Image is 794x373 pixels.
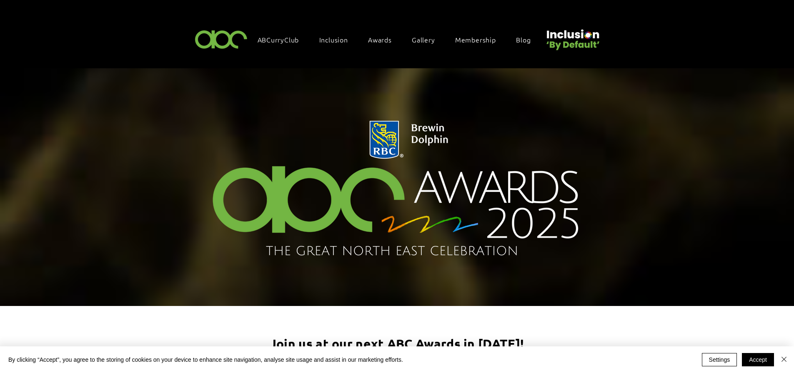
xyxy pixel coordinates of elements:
button: Settings [702,353,737,366]
span: Blog [516,35,531,44]
span: Inclusion [319,35,348,44]
span: Awards [368,35,392,44]
a: Blog [512,31,543,48]
img: ABC-Logo-Blank-Background-01-01-2.png [193,27,250,51]
img: Untitled design (22).png [544,22,601,51]
img: Close [779,354,789,364]
span: Join us at our next ABC Awards in [DATE]! [270,336,524,351]
div: Awards [364,31,404,48]
button: Accept [742,353,774,366]
span: ABCurryClub [258,35,299,44]
span: Membership [455,35,496,44]
img: Northern Insights Double Pager Apr 2025.png [190,111,604,269]
button: Close [779,353,789,366]
span: Gallery [412,35,435,44]
nav: Site [253,31,544,48]
div: Inclusion [315,31,361,48]
span: By clicking “Accept”, you agree to the storing of cookies on your device to enhance site navigati... [8,356,403,363]
a: Gallery [408,31,448,48]
a: ABCurryClub [253,31,312,48]
a: Membership [451,31,508,48]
